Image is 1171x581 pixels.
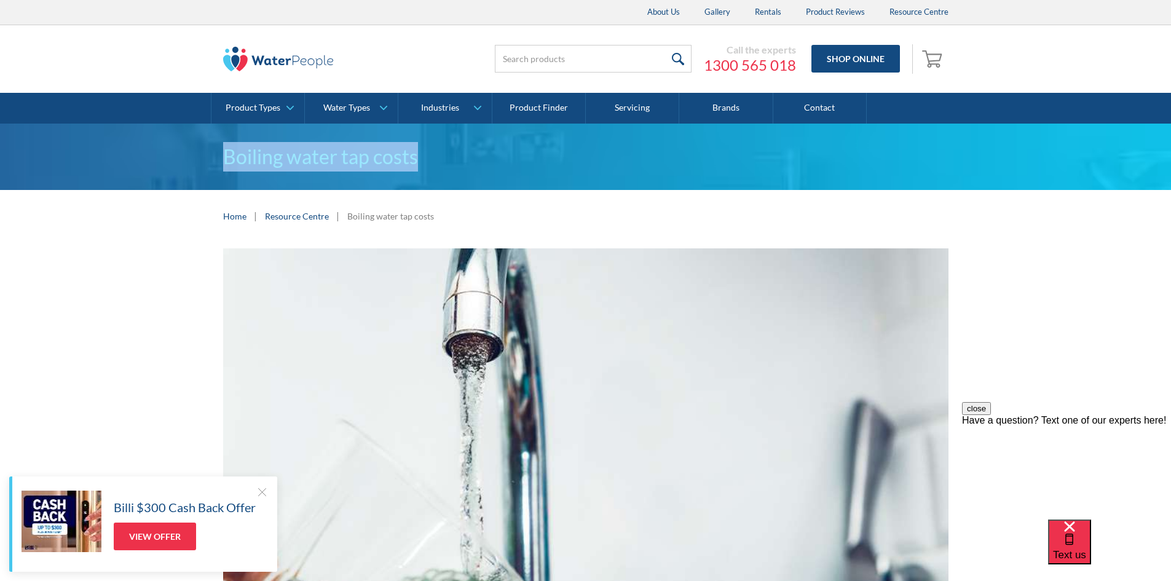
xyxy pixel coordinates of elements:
[323,103,370,113] div: Water Types
[704,44,796,56] div: Call the experts
[223,210,246,223] a: Home
[679,93,773,124] a: Brands
[811,45,900,73] a: Shop Online
[226,103,280,113] div: Product Types
[398,93,491,124] a: Industries
[211,93,304,124] a: Product Types
[347,210,434,223] div: Boiling water tap costs
[223,47,334,71] img: The Water People
[492,93,586,124] a: Product Finder
[704,56,796,74] a: 1300 565 018
[586,93,679,124] a: Servicing
[114,523,196,550] a: View Offer
[253,208,259,223] div: |
[421,103,459,113] div: Industries
[773,93,867,124] a: Contact
[305,93,398,124] a: Water Types
[114,498,256,516] h5: Billi $300 Cash Back Offer
[495,45,692,73] input: Search products
[22,491,101,552] img: Billi $300 Cash Back Offer
[223,142,948,172] h1: Boiling water tap costs
[962,402,1171,535] iframe: podium webchat widget prompt
[335,208,341,223] div: |
[265,210,329,223] a: Resource Centre
[922,49,945,68] img: shopping cart
[919,44,948,74] a: Open empty cart
[1048,520,1171,581] iframe: podium webchat widget bubble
